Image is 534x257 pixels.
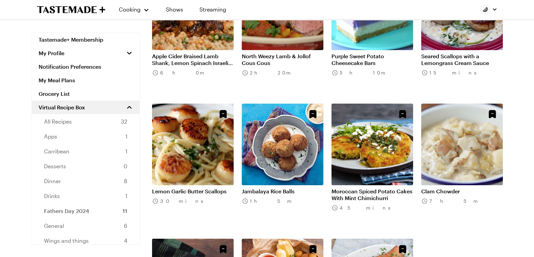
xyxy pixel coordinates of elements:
span: 1 [125,147,127,155]
span: Dinner [44,177,61,185]
a: Carribean1 [32,144,140,159]
a: Drinks1 [32,189,140,204]
a: Dinner8 [32,174,140,189]
span: 32 [121,117,127,126]
span: 1 [125,132,127,141]
a: Apple Cider Braised Lamb Shank, Lemon Spinach Israeli Couscous, Watermelon Feta Salad w/ Balsamic... [152,53,234,66]
a: General6 [32,218,140,233]
span: All Recipes [44,117,72,126]
a: Lemon Garlic Butter Scallops [152,188,234,195]
button: Unsave Recipe [217,243,230,256]
button: Unsave Recipe [486,108,499,121]
span: Cooking [119,6,141,13]
a: Purple Sweet Potato Cheesecake Bars [332,53,413,66]
span: General [44,222,64,230]
a: North Weezy Lamb & Jollof Cous Cous [242,53,323,66]
button: Unsave Recipe [396,243,409,256]
a: Virtual Recipe Box [32,101,140,114]
a: Moroccan Spiced Potato Cakes With Mint Chimichurri [332,188,413,201]
a: Apps1 [32,129,140,144]
a: Tastemade+ Membership [32,33,140,46]
a: Wings and things4 [32,233,140,248]
span: Carribean [44,147,69,155]
a: Seared Scallops with a Lemongrass Cream Sauce [421,53,503,66]
a: All Recipes32 [32,114,140,129]
img: Profile picture [480,4,491,15]
span: 1 [125,192,127,200]
span: 11 [123,207,127,215]
a: Grocery List [32,87,140,101]
span: 8 [124,177,127,185]
button: Cooking [119,1,150,18]
span: Desserts [44,162,66,170]
span: Virtual Recipe Box [39,104,85,111]
span: 4 [124,237,127,245]
a: Desserts0 [32,159,140,174]
span: 0 [124,162,127,170]
span: Apps [44,132,57,141]
a: Fathers Day 202411 [32,204,140,218]
a: Clam Chowder [421,188,503,195]
span: Fathers Day 2024 [44,207,89,215]
span: Wings and things [44,237,89,245]
button: Unsave Recipe [306,243,319,256]
span: Drinks [44,192,60,200]
button: My Profile [32,46,140,60]
button: Unsave Recipe [306,108,319,121]
button: Unsave Recipe [396,108,409,121]
a: My Meal Plans [32,73,140,87]
button: Profile picture [480,4,497,15]
a: Jambalaya Rice Balls [242,188,323,195]
a: To Tastemade Home Page [37,6,105,14]
span: My Profile [39,50,64,57]
a: Notification Preferences [32,60,140,73]
button: Unsave Recipe [217,108,230,121]
span: 6 [124,222,127,230]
